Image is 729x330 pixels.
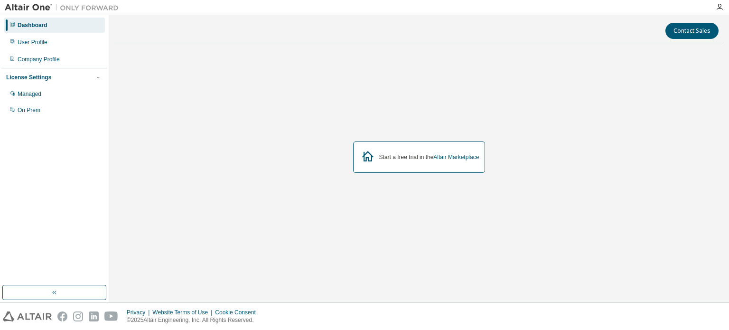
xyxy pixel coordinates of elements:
[152,309,215,316] div: Website Terms of Use
[5,3,123,12] img: Altair One
[127,309,152,316] div: Privacy
[57,311,67,321] img: facebook.svg
[18,90,41,98] div: Managed
[104,311,118,321] img: youtube.svg
[89,311,99,321] img: linkedin.svg
[665,23,719,39] button: Contact Sales
[3,311,52,321] img: altair_logo.svg
[73,311,83,321] img: instagram.svg
[18,38,47,46] div: User Profile
[215,309,261,316] div: Cookie Consent
[433,154,479,160] a: Altair Marketplace
[379,153,479,161] div: Start a free trial in the
[18,21,47,29] div: Dashboard
[18,106,40,114] div: On Prem
[6,74,51,81] div: License Settings
[18,56,60,63] div: Company Profile
[127,316,262,324] p: © 2025 Altair Engineering, Inc. All Rights Reserved.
